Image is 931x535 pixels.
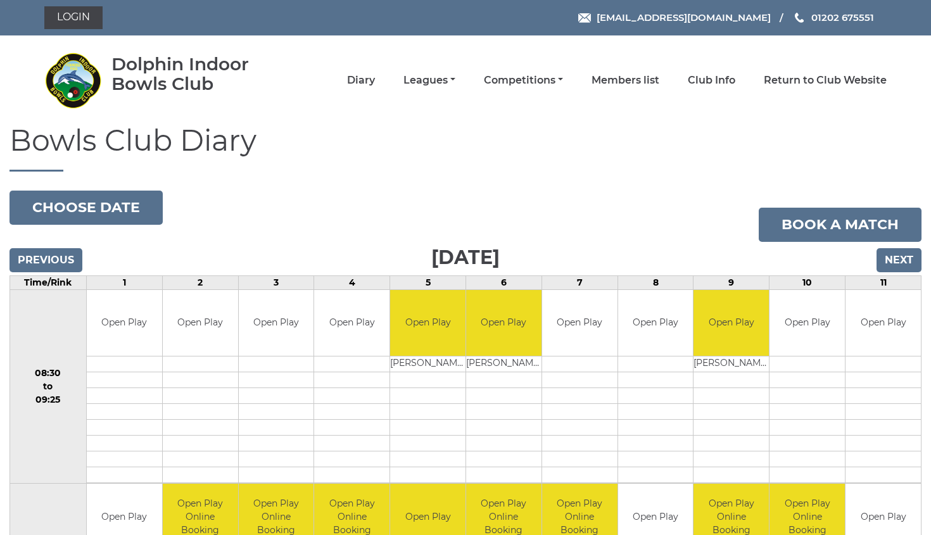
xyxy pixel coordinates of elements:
[390,290,465,356] td: Open Play
[9,125,921,172] h1: Bowls Club Diary
[484,73,563,87] a: Competitions
[618,290,693,356] td: Open Play
[688,73,735,87] a: Club Info
[87,290,162,356] td: Open Play
[542,290,617,356] td: Open Play
[693,275,769,289] td: 9
[693,290,769,356] td: Open Play
[617,275,693,289] td: 8
[390,356,465,372] td: [PERSON_NAME]
[793,10,874,25] a: Phone us 01202 675551
[314,290,389,356] td: Open Play
[597,11,771,23] span: [EMAIL_ADDRESS][DOMAIN_NAME]
[845,275,921,289] td: 11
[347,73,375,87] a: Diary
[9,248,82,272] input: Previous
[592,73,659,87] a: Members list
[877,248,921,272] input: Next
[9,191,163,225] button: Choose date
[239,290,314,356] td: Open Play
[578,10,771,25] a: Email [EMAIL_ADDRESS][DOMAIN_NAME]
[10,275,87,289] td: Time/Rink
[44,6,103,29] a: Login
[759,208,921,242] a: Book a match
[795,13,804,23] img: Phone us
[162,275,238,289] td: 2
[466,290,541,356] td: Open Play
[10,289,87,484] td: 08:30 to 09:25
[44,52,101,109] img: Dolphin Indoor Bowls Club
[403,73,455,87] a: Leagues
[845,290,921,356] td: Open Play
[811,11,874,23] span: 01202 675551
[541,275,617,289] td: 7
[693,356,769,372] td: [PERSON_NAME]
[163,290,238,356] td: Open Play
[578,13,591,23] img: Email
[390,275,466,289] td: 5
[769,275,845,289] td: 10
[314,275,390,289] td: 4
[764,73,887,87] a: Return to Club Website
[111,54,286,94] div: Dolphin Indoor Bowls Club
[466,356,541,372] td: [PERSON_NAME]
[466,275,542,289] td: 6
[769,290,845,356] td: Open Play
[238,275,314,289] td: 3
[86,275,162,289] td: 1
